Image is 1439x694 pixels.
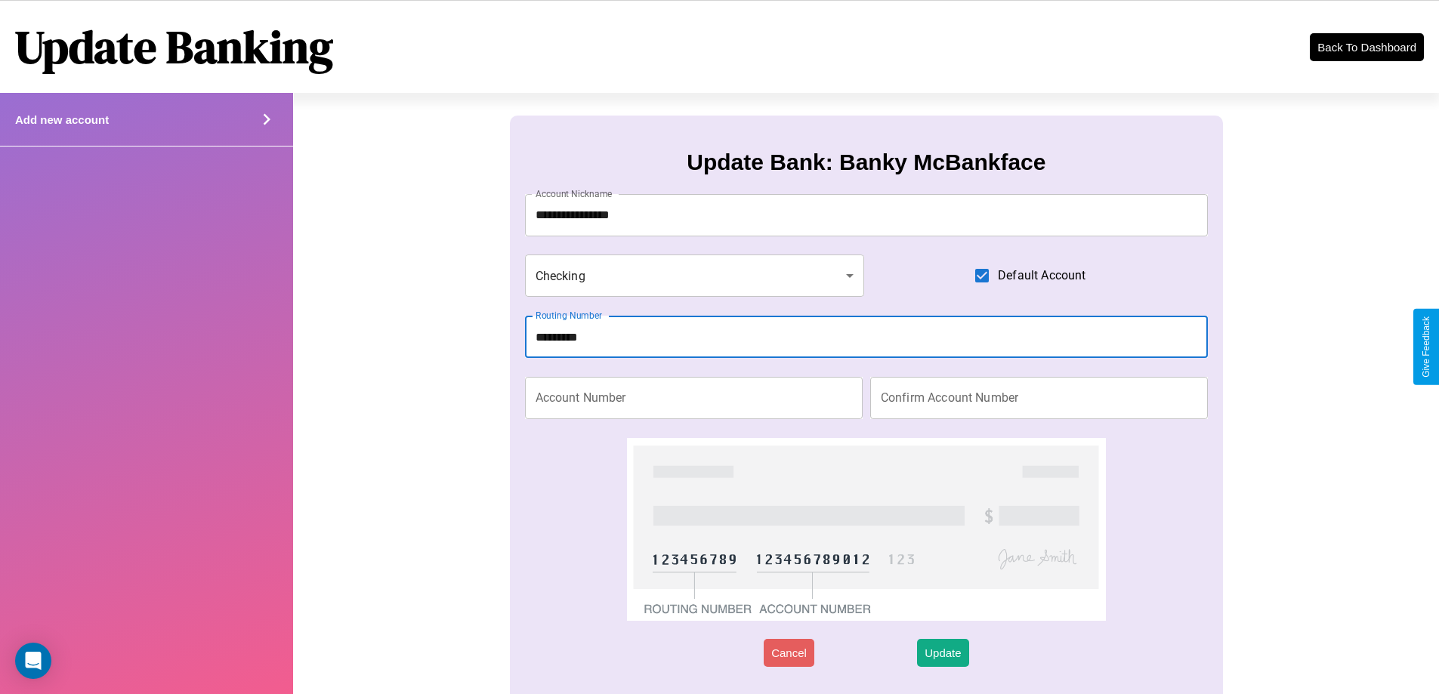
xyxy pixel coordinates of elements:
span: Default Account [998,267,1085,285]
h3: Update Bank: Banky McBankface [687,150,1045,175]
h4: Add new account [15,113,109,126]
button: Update [917,639,968,667]
img: check [627,438,1105,621]
div: Open Intercom Messenger [15,643,51,679]
div: Checking [525,254,865,297]
label: Account Nickname [536,187,613,200]
button: Cancel [764,639,814,667]
div: Give Feedback [1421,316,1431,378]
h1: Update Banking [15,16,333,78]
button: Back To Dashboard [1310,33,1424,61]
label: Routing Number [536,309,602,322]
